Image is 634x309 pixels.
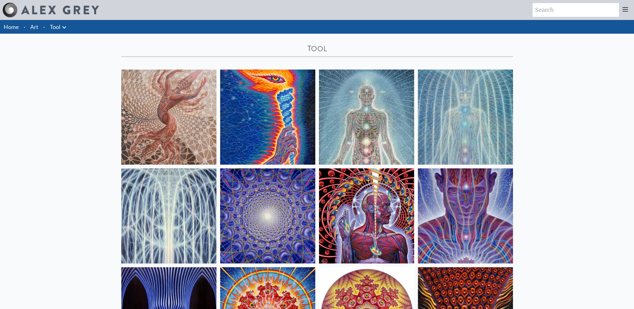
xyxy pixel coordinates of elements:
input: Search [533,3,619,17]
li: · [41,20,47,34]
img: Mystic Eye, 2018, Alex Grey [418,168,513,263]
div: Tool [121,44,513,54]
a: Tool [50,22,60,31]
a: Home [4,23,19,30]
a: Art [30,22,38,31]
li: · [21,20,28,34]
